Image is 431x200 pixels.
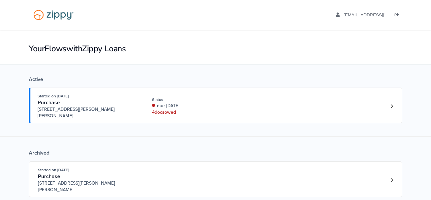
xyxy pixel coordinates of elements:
div: Active [29,76,402,83]
span: Purchase [38,99,60,106]
span: Started on [DATE] [38,94,69,98]
span: [STREET_ADDRESS][PERSON_NAME][PERSON_NAME] [38,106,137,119]
a: Loan number 4201219 [387,101,397,111]
a: edit profile [336,12,419,19]
a: Log out [395,12,402,19]
div: 4 doc s owed [152,109,239,116]
span: [STREET_ADDRESS][PERSON_NAME][PERSON_NAME] [38,180,138,193]
span: Purchase [38,173,60,180]
a: Open loan 4201219 [29,88,402,123]
div: Status [152,97,239,103]
img: Logo [29,7,78,23]
h1: Your Flows with Zippy Loans [29,43,402,54]
div: Archived [29,150,402,156]
span: andcook84@outlook.com [344,12,419,17]
a: Loan number 3844698 [387,175,397,185]
span: Started on [DATE] [38,168,69,172]
div: due [DATE] [152,103,239,109]
a: Open loan 3844698 [29,161,402,197]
